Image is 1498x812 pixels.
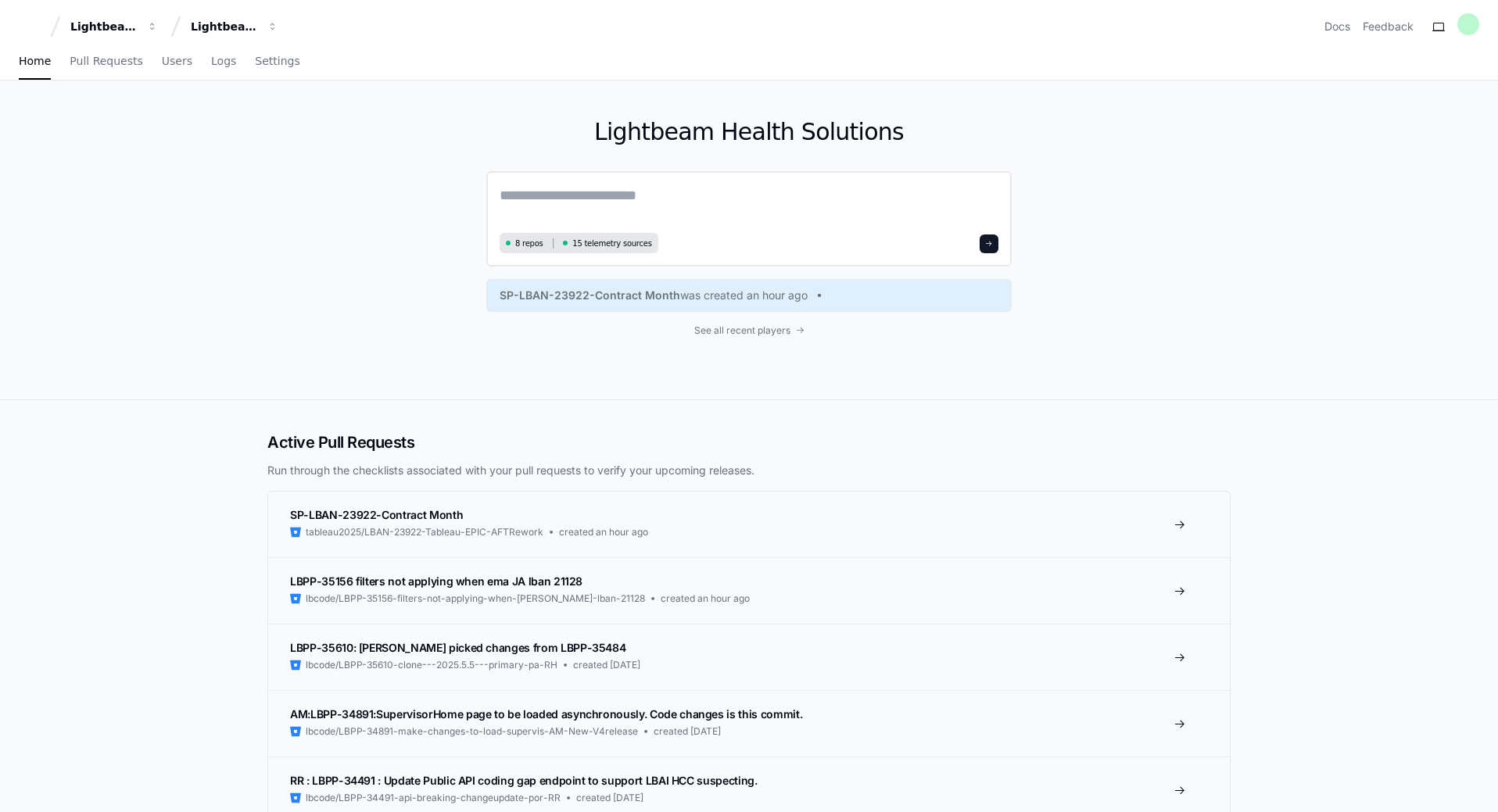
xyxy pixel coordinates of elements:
span: SP-LBAN-23922-Contract Month [290,508,463,521]
span: Pull Requests [70,56,142,66]
span: AM:LBPP-34891:SupervisorHome page to be loaded asynchronously. Code changes is this commit. [290,707,802,721]
a: Settings [255,44,299,80]
span: Settings [255,56,299,66]
span: Logs [211,56,236,66]
span: created an hour ago [661,592,750,605]
span: tableau2025/LBAN-23922-Tableau-EPIC-AFTRework [306,526,543,538]
a: Pull Requests [70,44,142,80]
span: 8 repos [515,238,543,249]
span: Home [19,56,51,66]
span: Users [162,56,192,66]
span: LBPP-35156 filters not applying when ema JA lban 21128 [290,574,582,588]
span: See all recent players [694,324,790,337]
a: Users [162,44,192,80]
div: Lightbeam Health Solutions [191,19,258,34]
button: Feedback [1363,19,1414,34]
span: created an hour ago [559,526,648,538]
span: lbcode/LBPP-35156-filters-not-applying-when-[PERSON_NAME]-lban-21128 [306,592,645,605]
a: See all recent players [486,324,1012,337]
span: RR : LBPP-34491 : Update Public API coding gap endpoint to support LBAI HCC suspecting. [290,774,758,787]
span: lbcode/LBPP-34491-api-breaking-changeupdate-por-RR [306,792,561,804]
a: Docs [1324,19,1350,34]
span: created [DATE] [576,792,643,804]
button: Lightbeam Health [64,13,164,41]
span: SP-LBAN-23922-Contract Month [500,288,680,303]
h2: Active Pull Requests [267,431,1231,453]
button: Lightbeam Health Solutions [185,13,285,41]
a: AM:LBPP-34891:SupervisorHome page to be loaded asynchronously. Code changes is this commit.lbcode... [268,690,1230,757]
span: LBPP-35610: [PERSON_NAME] picked changes from LBPP-35484 [290,641,625,654]
span: lbcode/LBPP-34891-make-changes-to-load-supervis-AM-New-V4release [306,725,638,738]
p: Run through the checklists associated with your pull requests to verify your upcoming releases. [267,463,1231,478]
span: was created an hour ago [680,288,808,303]
span: created [DATE] [573,659,640,671]
div: Lightbeam Health [70,19,138,34]
span: created [DATE] [654,725,721,738]
a: LBPP-35156 filters not applying when ema JA lban 21128lbcode/LBPP-35156-filters-not-applying-when... [268,557,1230,624]
span: 15 telemetry sources [572,238,651,249]
span: lbcode/LBPP-35610-clone---2025.5.5---primary-pa-RH [306,659,557,671]
a: LBPP-35610: [PERSON_NAME] picked changes from LBPP-35484lbcode/LBPP-35610-clone---2025.5.5---prim... [268,624,1230,690]
a: Home [19,44,51,80]
a: SP-LBAN-23922-Contract Monthwas created an hour ago [500,288,998,303]
a: SP-LBAN-23922-Contract Monthtableau2025/LBAN-23922-Tableau-EPIC-AFTReworkcreated an hour ago [268,492,1230,557]
h1: Lightbeam Health Solutions [486,118,1012,146]
a: Logs [211,44,236,80]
